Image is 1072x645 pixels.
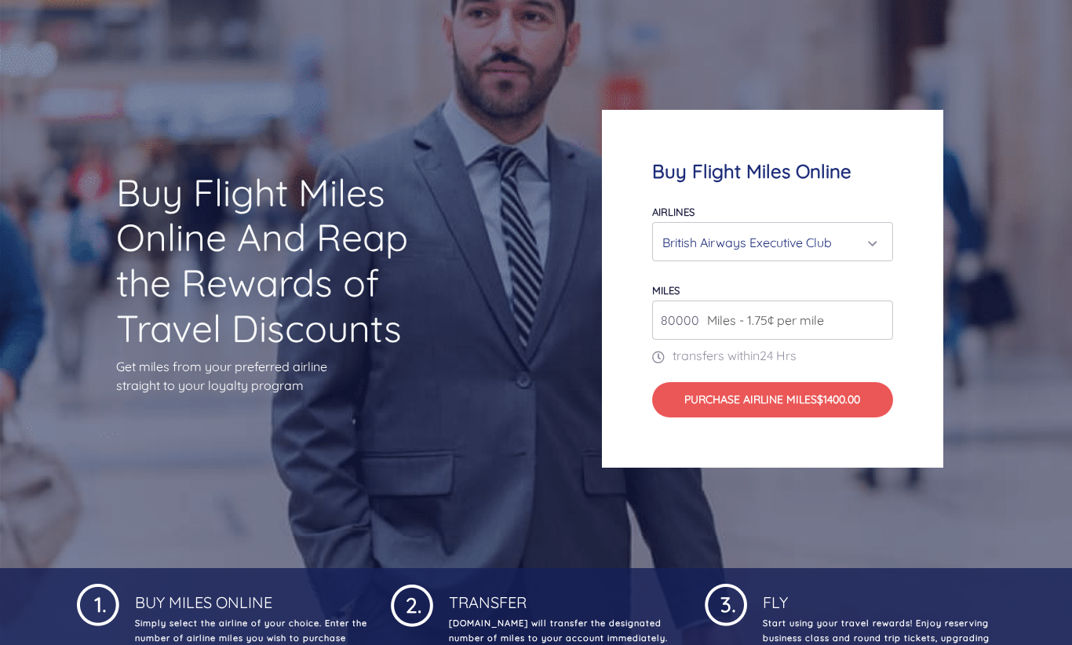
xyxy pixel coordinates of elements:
[652,160,892,183] h4: Buy Flight Miles Online
[116,170,469,351] h1: Buy Flight Miles Online And Reap the Rewards of Travel Discounts
[662,228,873,257] div: British Airways Executive Club
[391,581,433,627] img: 1
[699,311,824,330] span: Miles - 1.75¢ per mile
[446,581,681,612] h4: Transfer
[652,346,892,365] p: transfers within
[77,581,119,626] img: 1
[705,581,747,626] img: 1
[760,581,995,612] h4: Fly
[817,392,860,406] span: $1400.00
[652,284,680,297] label: miles
[132,581,367,612] h4: Buy Miles Online
[652,222,892,261] button: British Airways Executive Club
[652,382,892,418] button: Purchase Airline Miles$1400.00
[116,357,469,395] p: Get miles from your preferred airline straight to your loyalty program
[760,348,797,363] span: 24 Hrs
[652,206,695,218] label: Airlines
